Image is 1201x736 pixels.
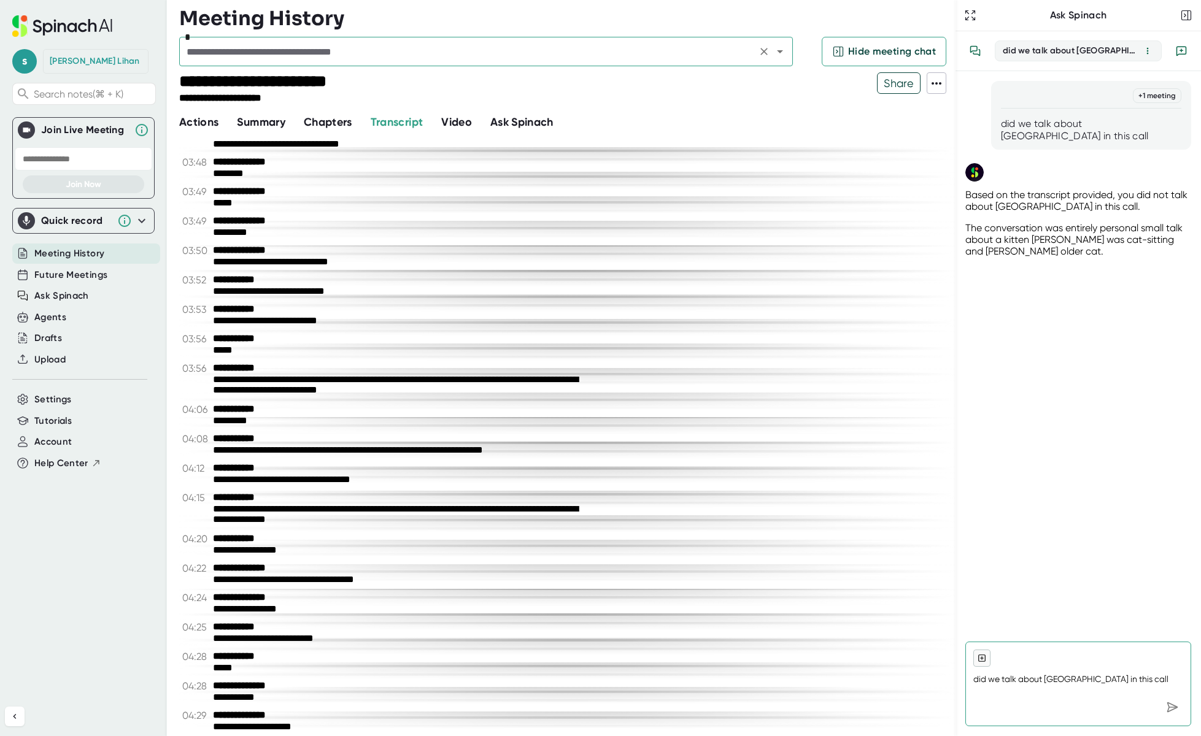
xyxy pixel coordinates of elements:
[1001,118,1181,142] div: did we talk about [GEOGRAPHIC_DATA] in this call
[962,7,979,24] button: Expand to Ask Spinach page
[182,362,210,374] span: 03:56
[371,114,423,131] button: Transcript
[20,124,33,136] img: Join Live Meeting
[182,621,210,633] span: 04:25
[963,39,987,63] button: View conversation history
[5,707,25,726] button: Collapse sidebar
[182,492,210,504] span: 04:15
[34,414,72,428] button: Tutorials
[771,43,789,60] button: Open
[182,710,210,721] span: 04:29
[822,37,946,66] button: Hide meeting chat
[12,49,37,74] span: s
[18,118,149,142] div: Join Live MeetingJoin Live Meeting
[34,247,104,261] button: Meeting History
[182,156,210,168] span: 03:48
[877,72,921,94] button: Share
[182,274,210,286] span: 03:52
[182,304,210,315] span: 03:53
[441,114,472,131] button: Video
[41,124,128,136] div: Join Live Meeting
[34,393,72,407] button: Settings
[490,115,554,129] span: Ask Spinach
[34,289,89,303] button: Ask Spinach
[304,114,352,131] button: Chapters
[34,331,62,345] button: Drafts
[179,7,344,30] h3: Meeting History
[41,215,111,227] div: Quick record
[182,433,210,445] span: 04:08
[34,435,72,449] button: Account
[755,43,773,60] button: Clear
[66,179,101,190] span: Join Now
[179,115,218,129] span: Actions
[878,72,920,94] span: Share
[23,175,144,193] button: Join Now
[182,333,210,345] span: 03:56
[34,268,107,282] button: Future Meetings
[182,462,210,474] span: 04:12
[182,651,210,662] span: 04:28
[490,114,554,131] button: Ask Spinach
[179,114,218,131] button: Actions
[182,533,210,545] span: 04:20
[182,245,210,256] span: 03:50
[1133,88,1181,103] div: + 1 meeting
[1161,696,1183,718] div: Send message
[1169,39,1194,63] button: New conversation
[182,215,210,227] span: 03:49
[50,56,140,67] div: Sarah Lihan
[34,88,152,100] span: Search notes (⌘ + K)
[237,114,285,131] button: Summary
[182,680,210,692] span: 04:28
[34,456,101,470] button: Help Center
[34,456,88,470] span: Help Center
[1003,45,1141,56] div: did we talk about [GEOGRAPHIC_DATA] in this call
[965,222,1191,257] p: The conversation was entirely personal small talk about a kitten [PERSON_NAME] was cat-sitting an...
[34,353,66,367] button: Upload
[182,186,210,197] span: 03:49
[304,115,352,129] span: Chapters
[182,562,210,574] span: 04:22
[848,44,936,59] span: Hide meeting chat
[34,310,66,324] button: Agents
[441,115,472,129] span: Video
[1178,7,1195,24] button: Close conversation sidebar
[371,115,423,129] span: Transcript
[965,189,1191,212] p: Based on the transcript provided, you did not talk about [GEOGRAPHIC_DATA] in this call.
[237,115,285,129] span: Summary
[18,209,149,233] div: Quick record
[979,9,1178,21] div: Ask Spinach
[182,592,210,604] span: 04:24
[182,404,210,415] span: 04:06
